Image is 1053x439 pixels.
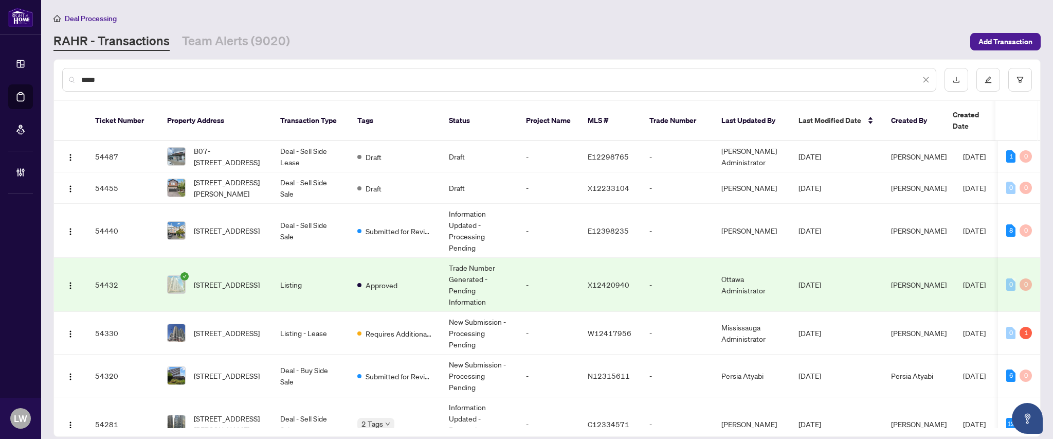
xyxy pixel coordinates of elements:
span: Approved [366,279,397,291]
span: [DATE] [963,328,986,338]
div: 0 [1020,224,1032,237]
a: RAHR - Transactions [53,32,170,51]
td: 54455 [87,172,159,204]
td: Ottawa Administrator [713,258,790,312]
td: 54432 [87,258,159,312]
img: thumbnail-img [168,222,185,239]
img: logo [8,8,33,27]
span: [DATE] [963,419,986,429]
img: thumbnail-img [168,367,185,384]
td: - [641,172,713,204]
td: [PERSON_NAME] [713,204,790,258]
span: [DATE] [798,328,821,338]
button: Logo [62,180,79,196]
td: 54440 [87,204,159,258]
img: Logo [66,330,75,338]
span: [DATE] [798,371,821,380]
img: thumbnail-img [168,324,185,342]
td: - [518,204,579,258]
td: Deal - Buy Side Sale [272,355,349,397]
span: N12315611 [588,371,630,380]
div: 0 [1006,327,1015,339]
span: Deal Processing [65,14,117,23]
span: Draft [366,183,382,194]
div: 1 [1020,327,1032,339]
th: Project Name [518,101,579,141]
td: - [518,172,579,204]
span: home [53,15,61,22]
span: X12233104 [588,183,629,192]
td: 54487 [87,141,159,172]
span: [PERSON_NAME] [891,152,947,161]
button: Logo [62,148,79,165]
span: [STREET_ADDRESS][PERSON_NAME] [194,413,264,435]
span: [STREET_ADDRESS][PERSON_NAME] [194,177,264,199]
div: 6 [1006,370,1015,382]
td: - [641,204,713,258]
span: X12420940 [588,280,629,289]
button: Logo [62,276,79,293]
td: - [641,141,713,172]
th: Tags [349,101,441,141]
td: - [641,312,713,355]
span: 2 Tags [361,418,383,430]
span: Last Modified Date [798,115,861,126]
span: [DATE] [963,226,986,235]
td: Listing [272,258,349,312]
td: New Submission - Processing Pending [441,355,518,397]
div: 0 [1020,182,1032,194]
img: Logo [66,185,75,193]
button: edit [976,68,1000,92]
img: thumbnail-img [168,179,185,197]
span: [DATE] [798,419,821,429]
th: Status [441,101,518,141]
td: - [518,355,579,397]
td: - [518,141,579,172]
span: B07-[STREET_ADDRESS] [194,145,264,168]
td: Draft [441,141,518,172]
th: Last Modified Date [790,101,883,141]
span: E12298765 [588,152,629,161]
span: [PERSON_NAME] [891,328,947,338]
th: MLS # [579,101,641,141]
span: [DATE] [798,280,821,289]
td: - [518,312,579,355]
span: [PERSON_NAME] [891,280,947,289]
span: Requires Additional Docs [366,328,432,339]
td: [PERSON_NAME] [713,172,790,204]
div: 12 [1006,418,1015,430]
div: 0 [1020,150,1032,163]
button: Add Transaction [970,33,1041,50]
button: download [945,68,968,92]
td: Deal - Sell Side Sale [272,172,349,204]
td: - [641,258,713,312]
th: Ticket Number [87,101,159,141]
td: Deal - Sell Side Lease [272,141,349,172]
img: Logo [66,227,75,236]
button: Logo [62,367,79,384]
td: New Submission - Processing Pending [441,312,518,355]
button: Logo [62,222,79,239]
span: Submitted for Review [366,371,432,382]
span: download [953,76,960,83]
span: [STREET_ADDRESS] [194,225,260,236]
th: Created Date [945,101,1016,141]
td: Listing - Lease [272,312,349,355]
span: [DATE] [798,183,821,192]
th: Trade Number [641,101,713,141]
span: [STREET_ADDRESS] [194,370,260,381]
button: Logo [62,416,79,432]
span: LW [14,411,27,426]
div: 8 [1006,224,1015,237]
td: Information Updated - Processing Pending [441,204,518,258]
td: Mississauga Administrator [713,312,790,355]
span: close [922,76,930,83]
span: [PERSON_NAME] [891,419,947,429]
td: [PERSON_NAME] Administrator [713,141,790,172]
span: [PERSON_NAME] [891,183,947,192]
span: [DATE] [963,152,986,161]
span: [DATE] [963,371,986,380]
span: [DATE] [963,280,986,289]
img: Logo [66,373,75,381]
span: down [385,422,390,427]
